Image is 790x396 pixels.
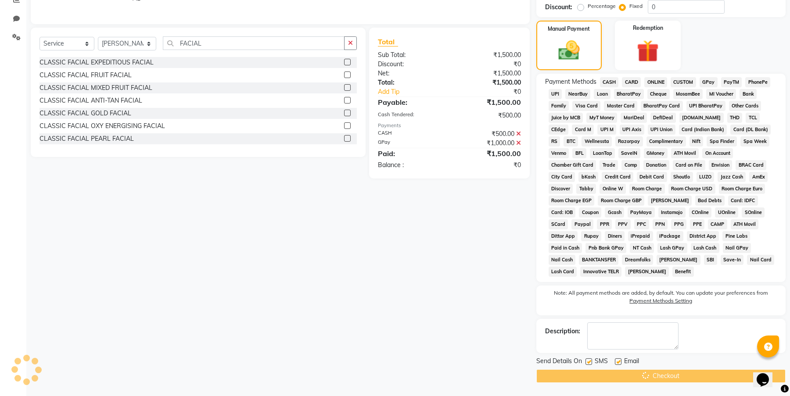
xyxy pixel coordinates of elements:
[449,161,528,170] div: ₹0
[718,172,746,182] span: Jazz Cash
[600,184,626,194] span: Online W
[602,172,633,182] span: Credit Card
[643,160,669,170] span: Donation
[378,37,398,46] span: Total
[730,125,771,135] span: Card (DL Bank)
[572,148,586,158] span: BFL
[586,113,617,123] span: MyT Money
[549,267,577,277] span: Lash Card
[549,125,569,135] span: CEdge
[618,148,640,158] span: SaveIN
[597,219,612,229] span: PPR
[615,136,643,146] span: Razorpay
[588,2,616,10] label: Percentage
[371,50,449,60] div: Sub Total:
[615,219,631,229] span: PPV
[691,243,719,253] span: Lash Cash
[671,77,696,87] span: CUSTOM
[581,231,601,241] span: Rupay
[679,113,724,123] span: [DOMAIN_NAME]
[449,97,528,107] div: ₹1,500.00
[672,267,694,277] span: Benefit
[671,172,693,182] span: Shoutlo
[598,196,644,206] span: Room Charge GBP
[721,77,742,87] span: PayTM
[740,136,769,146] span: Spa Week
[449,129,528,139] div: ₹500.00
[625,267,669,277] span: [PERSON_NAME]
[549,231,578,241] span: Dittor App
[572,101,600,111] span: Visa Card
[600,160,618,170] span: Trade
[39,96,142,105] div: CLASSIC FACIAL ANTI-TAN FACIAL
[371,139,449,148] div: GPay
[449,69,528,78] div: ₹1,500.00
[621,113,647,123] span: MariDeal
[549,184,573,194] span: Discover
[620,125,644,135] span: UPI Axis
[621,160,640,170] span: Comp
[708,219,727,229] span: CAMP
[700,77,718,87] span: GPay
[565,89,590,99] span: NearBuy
[549,160,596,170] span: Chamber Gift Card
[728,196,758,206] span: Card: IDFC
[697,172,715,182] span: LUZO
[371,129,449,139] div: CASH
[679,125,727,135] span: Card (Indian Bank)
[594,89,610,99] span: Loan
[39,58,154,67] div: CLASSIC FACIAL EXPEDITIOUS FACIAL
[671,219,686,229] span: PPG
[39,71,132,80] div: CLASSIC FACIAL FRUIT FACIAL
[462,87,527,96] div: ₹0
[644,148,668,158] span: GMoney
[163,36,344,50] input: Search or Scan
[695,196,725,206] span: Bad Debts
[549,243,582,253] span: Paid in Cash
[687,231,719,241] span: District App
[653,219,668,229] span: PPN
[536,357,582,367] span: Send Details On
[657,243,687,253] span: Lash GPay
[564,136,578,146] span: BTC
[549,219,568,229] span: SCard
[371,69,449,78] div: Net:
[673,160,705,170] span: Card on File
[706,89,736,99] span: MI Voucher
[633,24,663,32] label: Redemption
[630,37,666,65] img: _gift.svg
[746,113,760,123] span: TCL
[449,60,528,69] div: ₹0
[449,78,528,87] div: ₹1,500.00
[702,148,733,158] span: On Account
[657,255,700,265] span: [PERSON_NAME]
[549,207,576,218] span: Card: IOB
[578,172,598,182] span: bKash
[648,125,675,135] span: UPI Union
[622,255,653,265] span: Dreamfolks
[641,101,683,111] span: BharatPay Card
[650,113,676,123] span: DefiDeal
[590,148,615,158] span: LoanTap
[753,361,781,387] iframe: chat widget
[658,207,686,218] span: Instamojo
[371,111,449,120] div: Cash Tendered:
[371,60,449,69] div: Discount:
[580,267,621,277] span: Innovative TELR
[646,136,686,146] span: Complimentary
[548,25,590,33] label: Manual Payment
[723,243,751,253] span: Nail GPay
[549,148,569,158] span: Venmo
[749,172,768,182] span: AmEx
[552,38,586,63] img: _cash.svg
[545,3,572,12] div: Discount:
[727,113,743,123] span: THD
[582,136,612,146] span: Wellnessta
[605,231,625,241] span: Diners
[689,207,712,218] span: COnline
[549,196,595,206] span: Room Charge EGP
[673,89,703,99] span: MosamBee
[378,122,521,129] div: Payments
[637,172,667,182] span: Debit Card
[585,243,626,253] span: Pnb Bank GPay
